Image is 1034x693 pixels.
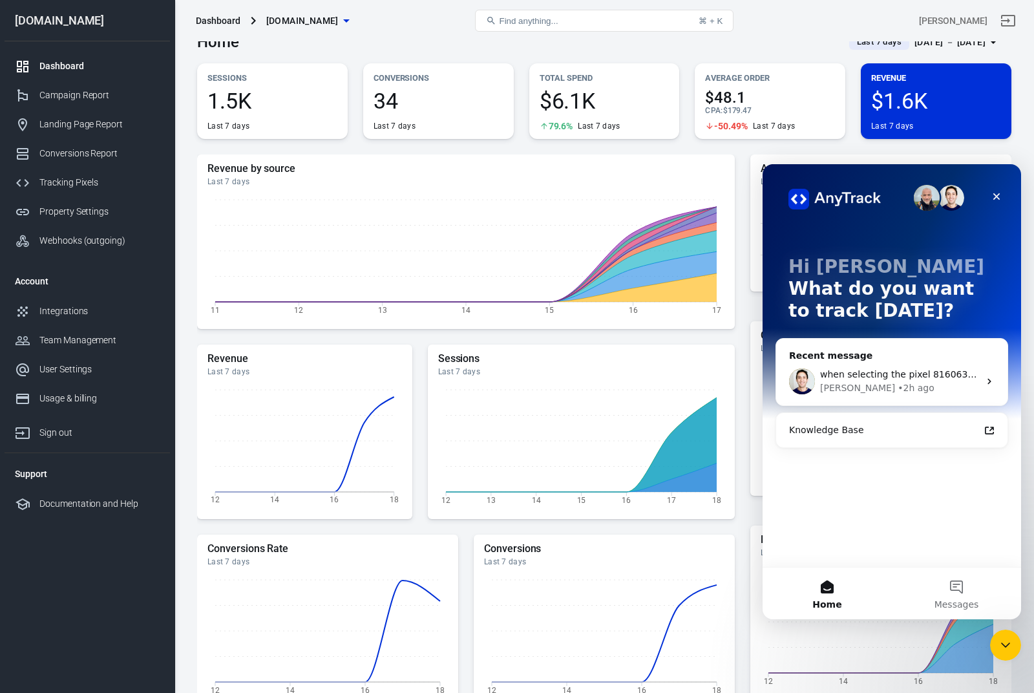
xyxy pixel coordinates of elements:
h5: Events [761,533,1001,546]
div: User Settings [39,363,160,376]
p: Revenue [871,71,1001,85]
th: Ad Network [761,192,833,224]
span: $6.1K [540,90,670,112]
tspan: 14 [270,495,279,504]
h5: Revenue [207,352,402,365]
span: $1.6K [871,90,1001,112]
span: $48.1 [705,90,835,105]
div: Last 7 days [207,121,249,131]
tspan: 12 [764,676,773,685]
button: Last 7 days[DATE] － [DATE] [839,32,1011,53]
tspan: 11 [211,305,220,314]
tspan: 17 [667,495,676,504]
div: [DOMAIN_NAME] [5,15,170,27]
div: Dashboard [196,14,240,27]
div: Conversions Report [39,147,160,160]
span: -50.49% [714,122,748,131]
div: Integrations [39,304,160,318]
h5: Conversions Sources [761,329,1001,342]
li: Support [5,458,170,489]
a: Usage & billing [5,384,170,413]
tspan: 13 [378,305,387,314]
a: Conversions Report [5,139,170,168]
button: [DOMAIN_NAME] [261,9,354,33]
tspan: 12 [294,305,303,314]
span: Find anything... [499,16,558,26]
li: Account [5,266,170,297]
p: Average Order [705,71,835,85]
div: Webhooks (outgoing) [39,234,160,248]
tspan: 17 [712,305,721,314]
h5: Revenue by source [207,162,724,175]
tspan: 12 [211,495,220,504]
tspan: 16 [330,495,339,504]
div: Campaign Report [39,89,160,102]
div: Last 7 days [761,548,1001,558]
p: Sessions [207,71,337,85]
a: Integrations [5,297,170,326]
a: Property Settings [5,197,170,226]
span: 34 [374,90,503,112]
a: Tracking Pixels [5,168,170,197]
tspan: 16 [629,305,638,314]
tspan: 18 [712,495,721,504]
div: Property Settings [39,205,160,219]
h5: Sessions [438,352,724,365]
h3: Home [197,33,239,51]
tspan: 15 [576,495,586,504]
button: Find anything...⌘ + K [475,10,733,32]
a: User Settings [5,355,170,384]
div: Usage & billing [39,392,160,405]
div: Last 7 days [484,557,724,567]
div: Last 7 days [871,121,913,131]
div: Last 7 days [207,557,448,567]
div: Account id: CdSpVoDX [919,14,987,28]
tspan: 14 [531,495,540,504]
span: worshipmusicacademy.com [266,13,339,29]
p: Total Spend [540,71,670,85]
h5: Conversions Rate [207,542,448,555]
div: Sign out [39,426,160,440]
a: Webhooks (outgoing) [5,226,170,255]
tspan: 15 [545,305,554,314]
tspan: 13 [487,495,496,504]
tspan: 14 [839,676,848,685]
h5: Conversions [484,542,724,555]
tspan: 16 [622,495,631,504]
tspan: 18 [989,676,998,685]
div: Last 7 days [438,367,724,377]
span: $179.47 [723,106,752,115]
div: Last 7 days [753,121,795,131]
tspan: 14 [461,305,470,314]
div: Tracking Pixels [39,176,160,189]
div: Team Management [39,334,160,347]
div: Last 7 days [761,176,1001,187]
div: Last 7 days [207,176,724,187]
iframe: Intercom live chat [763,164,1021,619]
span: 79.6% [549,122,573,131]
a: Landing Page Report [5,110,170,139]
div: Last 7 days [207,367,402,377]
p: Conversions [374,71,503,85]
a: Dashboard [5,52,170,81]
h5: Ad Networks Summary [761,162,1001,175]
span: Last 7 days [852,36,907,48]
div: Last 7 days [578,121,620,131]
div: ⌘ + K [699,16,723,26]
a: Campaign Report [5,81,170,110]
div: Dashboard [39,59,160,73]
